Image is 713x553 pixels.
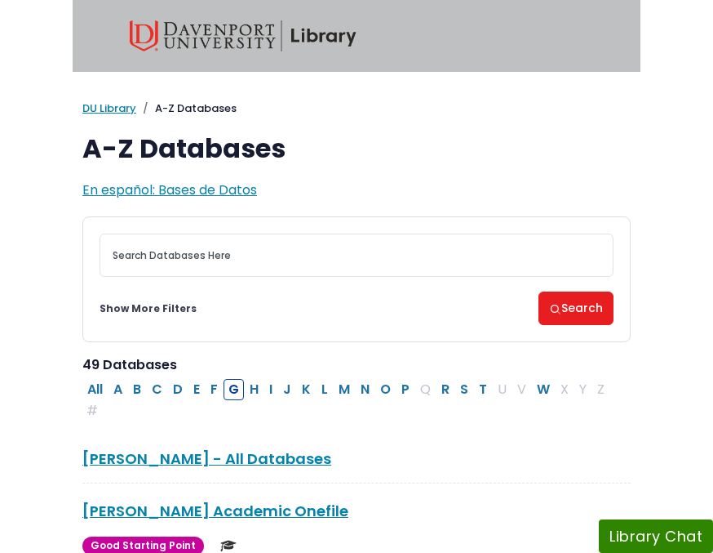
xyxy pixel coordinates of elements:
[538,292,613,325] button: Search
[108,379,127,400] button: Filter Results A
[375,379,396,400] button: Filter Results O
[82,355,177,374] span: 49 Databases
[128,379,146,400] button: Filter Results B
[100,301,197,316] a: Show More Filters
[474,379,492,400] button: Filter Results T
[356,379,374,400] button: Filter Results N
[436,379,454,400] button: Filter Results R
[168,379,188,400] button: Filter Results D
[532,379,555,400] button: Filter Results W
[82,181,257,199] a: En español: Bases de Datos
[82,133,631,164] h1: A-Z Databases
[136,100,237,117] li: A-Z Databases
[82,100,631,117] nav: breadcrumb
[224,379,244,400] button: Filter Results G
[396,379,414,400] button: Filter Results P
[599,520,713,553] button: Library Chat
[130,20,356,51] img: Davenport University Library
[100,234,613,277] input: Search database by title or keyword
[297,379,316,400] button: Filter Results K
[278,379,296,400] button: Filter Results J
[82,379,108,400] button: All
[206,379,223,400] button: Filter Results F
[317,379,333,400] button: Filter Results L
[455,379,473,400] button: Filter Results S
[82,501,348,521] a: [PERSON_NAME] Academic Onefile
[334,379,355,400] button: Filter Results M
[657,235,709,262] a: Back to Top
[188,379,205,400] button: Filter Results E
[245,379,263,400] button: Filter Results H
[147,379,167,400] button: Filter Results C
[264,379,277,400] button: Filter Results I
[82,100,136,116] a: DU Library
[82,380,611,420] div: Alpha-list to filter by first letter of database name
[82,448,331,469] a: [PERSON_NAME] - All Databases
